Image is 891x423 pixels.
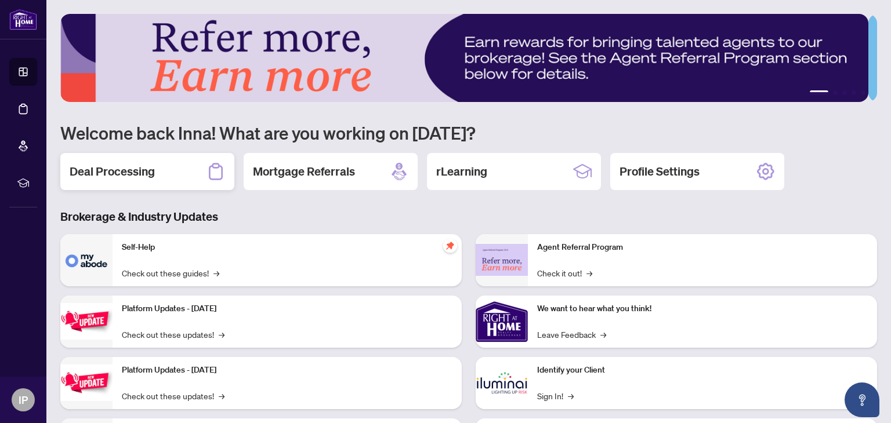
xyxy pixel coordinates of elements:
[833,90,838,95] button: 2
[253,163,355,180] h2: Mortgage Referrals
[436,163,487,180] h2: rLearning
[842,90,847,95] button: 3
[443,239,457,253] span: pushpin
[60,303,113,340] img: Platform Updates - July 21, 2025
[19,392,28,408] span: IP
[852,90,856,95] button: 4
[476,296,528,348] img: We want to hear what you think!
[537,302,868,315] p: We want to hear what you think!
[122,241,452,254] p: Self-Help
[586,267,592,279] span: →
[122,302,452,315] p: Platform Updates - [DATE]
[60,209,877,225] h3: Brokerage & Industry Updates
[476,244,528,276] img: Agent Referral Program
[122,364,452,377] p: Platform Updates - [DATE]
[476,357,528,409] img: Identify your Client
[70,163,155,180] h2: Deal Processing
[537,328,606,341] a: Leave Feedback→
[568,389,574,402] span: →
[122,389,224,402] a: Check out these updates!→
[60,14,868,102] img: Slide 0
[600,328,606,341] span: →
[620,163,700,180] h2: Profile Settings
[861,90,865,95] button: 5
[122,267,219,279] a: Check out these guides!→
[60,122,877,144] h1: Welcome back Inna! What are you working on [DATE]?
[9,9,37,30] img: logo
[213,267,219,279] span: →
[537,364,868,377] p: Identify your Client
[122,328,224,341] a: Check out these updates!→
[537,267,592,279] a: Check it out!→
[60,234,113,286] img: Self-Help
[60,364,113,401] img: Platform Updates - July 8, 2025
[219,328,224,341] span: →
[219,389,224,402] span: →
[810,90,828,95] button: 1
[537,241,868,254] p: Agent Referral Program
[845,382,879,417] button: Open asap
[537,389,574,402] a: Sign In!→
